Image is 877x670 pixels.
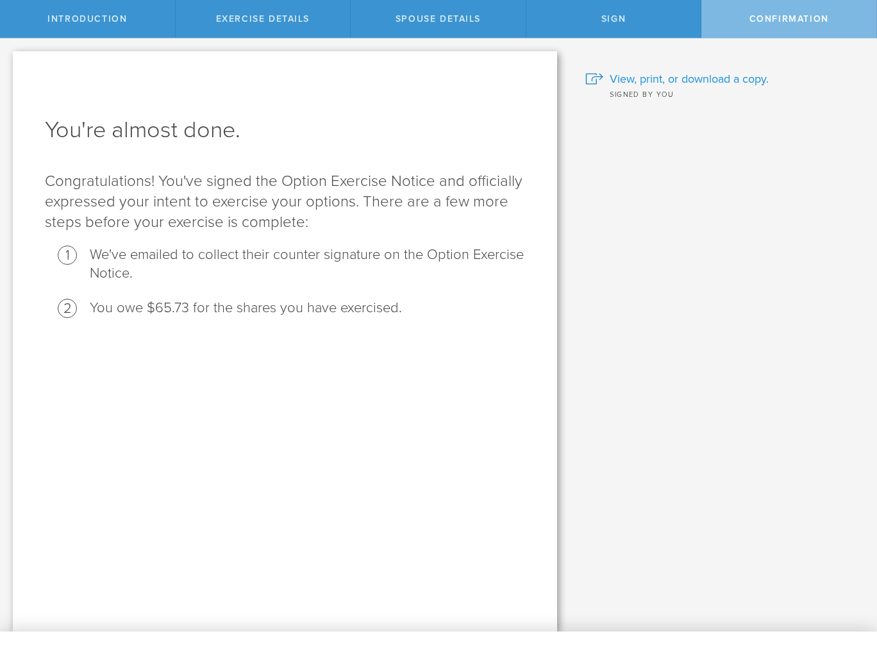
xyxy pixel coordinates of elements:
[749,13,829,24] span: Confirmation
[45,171,525,233] p: Congratulations! You've signed the Option Exercise Notice and officially expressed your intent to...
[216,13,310,24] span: Exercise Details
[90,246,525,283] li: We've emailed to collect their counter signature on the Option Exercise Notice.
[585,87,858,100] div: Signed by you
[396,13,481,24] span: Spouse Details
[47,13,127,24] span: Introduction
[90,299,525,317] li: You owe $65.73 for the shares you have exercised.
[610,71,769,87] span: View, print, or download a copy.
[45,115,525,146] h1: You're almost done.
[601,13,626,24] span: Sign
